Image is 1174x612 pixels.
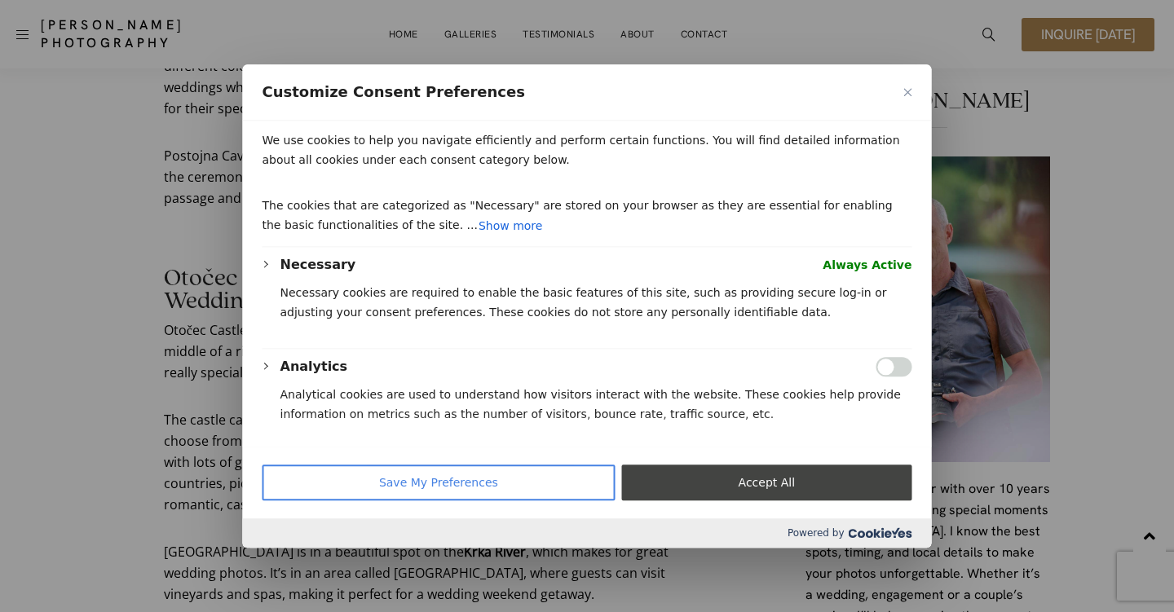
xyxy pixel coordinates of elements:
[876,357,912,376] input: Enable Analytics
[621,465,911,500] button: Accept All
[849,528,912,539] img: Cookieyes logo
[280,385,912,424] p: Analytical cookies are used to understand how visitors interact with the website. These cookies h...
[823,255,911,275] span: Always Active
[263,130,912,170] p: We use cookies to help you navigate efficiently and perform certain functions. You will find deta...
[280,357,348,376] button: Analytics
[263,465,616,500] button: Save My Preferences
[280,255,356,275] button: Necessary
[478,215,544,236] button: Show more
[263,196,912,236] p: The cookies that are categorized as "Necessary" are stored on your browser as they are essential ...
[904,88,912,96] img: Close
[280,283,912,322] p: Necessary cookies are required to enable the basic features of this site, such as providing secur...
[243,518,932,548] div: Powered by
[263,82,525,102] span: Customize Consent Preferences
